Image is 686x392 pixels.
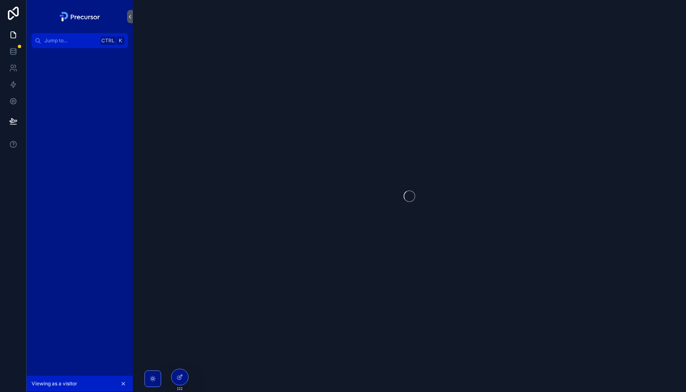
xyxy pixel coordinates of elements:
[117,37,124,44] span: K
[100,37,115,45] span: Ctrl
[44,37,97,44] span: Jump to...
[32,380,77,387] span: Viewing as a visitor
[57,10,103,23] img: App logo
[27,48,133,63] div: scrollable content
[32,33,128,48] button: Jump to...CtrlK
